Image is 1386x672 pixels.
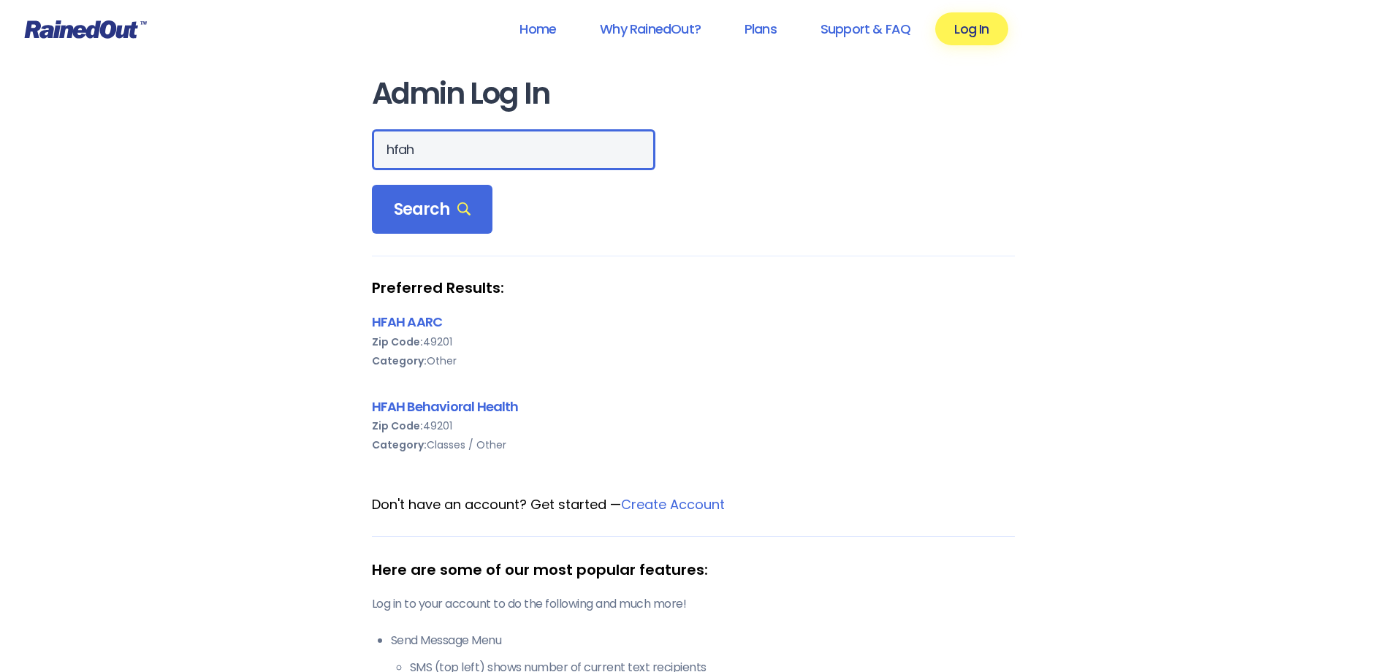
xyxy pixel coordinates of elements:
[372,595,1015,613] p: Log in to your account to do the following and much more!
[372,435,1015,454] div: Classes / Other
[500,12,575,45] a: Home
[372,335,423,349] b: Zip Code:
[801,12,929,45] a: Support & FAQ
[372,351,1015,370] div: Other
[372,278,1015,297] strong: Preferred Results:
[726,12,796,45] a: Plans
[372,416,1015,435] div: 49201
[372,438,427,452] b: Category:
[372,129,655,170] input: Search Orgs…
[372,397,1015,416] div: HFAH Behavioral Health
[935,12,1008,45] a: Log In
[372,559,1015,581] div: Here are some of our most popular features:
[372,185,493,234] div: Search
[372,313,443,331] a: HFAH AARC
[372,354,427,368] b: Category:
[581,12,720,45] a: Why RainedOut?
[394,199,471,220] span: Search
[372,332,1015,351] div: 49201
[372,397,519,416] a: HFAH Behavioral Health
[372,312,1015,332] div: HFAH AARC
[621,495,725,513] a: Create Account
[372,419,423,433] b: Zip Code:
[372,77,1015,110] h1: Admin Log In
